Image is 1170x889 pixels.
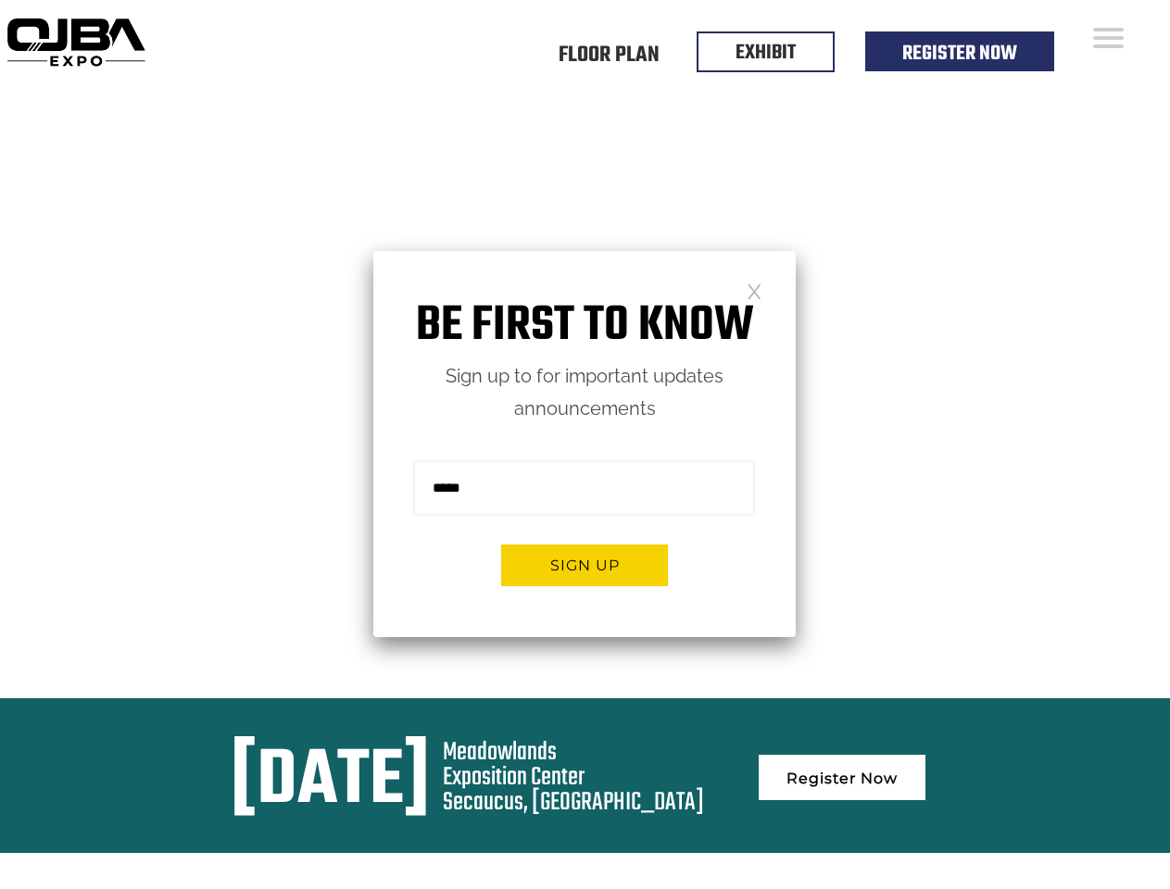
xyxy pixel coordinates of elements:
[373,297,796,356] h1: Be first to know
[747,282,762,298] a: Close
[736,37,796,69] a: EXHIBIT
[231,740,430,825] div: [DATE]
[759,755,925,800] a: Register Now
[902,38,1017,69] a: Register Now
[443,740,704,815] div: Meadowlands Exposition Center Secaucus, [GEOGRAPHIC_DATA]
[373,360,796,425] p: Sign up to for important updates announcements
[501,545,668,586] button: Sign up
